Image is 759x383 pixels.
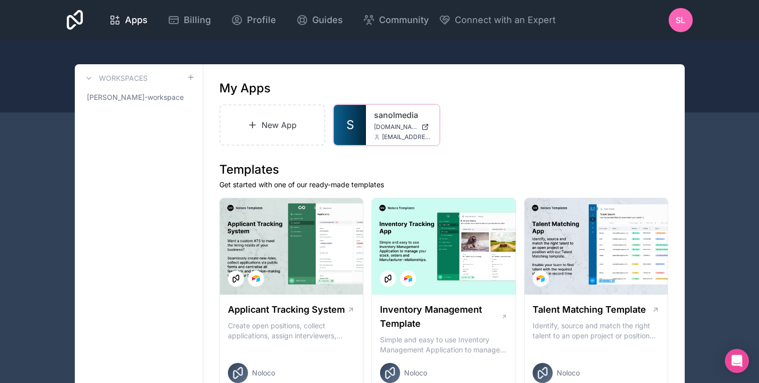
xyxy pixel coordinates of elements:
h1: Talent Matching Template [533,303,646,317]
a: Apps [101,9,156,31]
span: [EMAIL_ADDRESS][DOMAIN_NAME] [382,133,431,141]
a: Guides [288,9,351,31]
p: Simple and easy to use Inventory Management Application to manage your stock, orders and Manufact... [380,335,508,355]
h1: My Apps [219,80,271,96]
h1: Inventory Management Template [380,303,500,331]
h1: Applicant Tracking System [228,303,345,317]
h3: Workspaces [99,73,148,83]
a: Workspaces [83,72,148,84]
span: Noloco [557,368,580,378]
a: Profile [223,9,284,31]
span: Profile [247,13,276,27]
a: New App [219,104,326,146]
span: S [346,117,354,133]
span: Noloco [252,368,275,378]
a: [PERSON_NAME]-workspace [83,88,195,106]
a: S [334,105,366,145]
p: Create open positions, collect applications, assign interviewers, centralise candidate feedback a... [228,321,355,341]
span: [DOMAIN_NAME] [374,123,417,131]
div: Open Intercom Messenger [725,349,749,373]
h1: Templates [219,162,669,178]
a: [DOMAIN_NAME] [374,123,431,131]
a: Billing [160,9,219,31]
p: Identify, source and match the right talent to an open project or position with our Talent Matchi... [533,321,660,341]
span: SL [676,14,685,26]
span: Community [379,13,429,27]
a: sanolmedia [374,109,431,121]
span: [PERSON_NAME]-workspace [87,92,184,102]
p: Get started with one of our ready-made templates [219,180,669,190]
span: Billing [184,13,211,27]
button: Connect with an Expert [439,13,556,27]
img: Airtable Logo [537,275,545,283]
span: Noloco [404,368,427,378]
img: Airtable Logo [252,275,260,283]
span: Guides [312,13,343,27]
span: Apps [125,13,148,27]
a: Community [355,9,437,31]
img: Airtable Logo [404,275,412,283]
span: Connect with an Expert [455,13,556,27]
